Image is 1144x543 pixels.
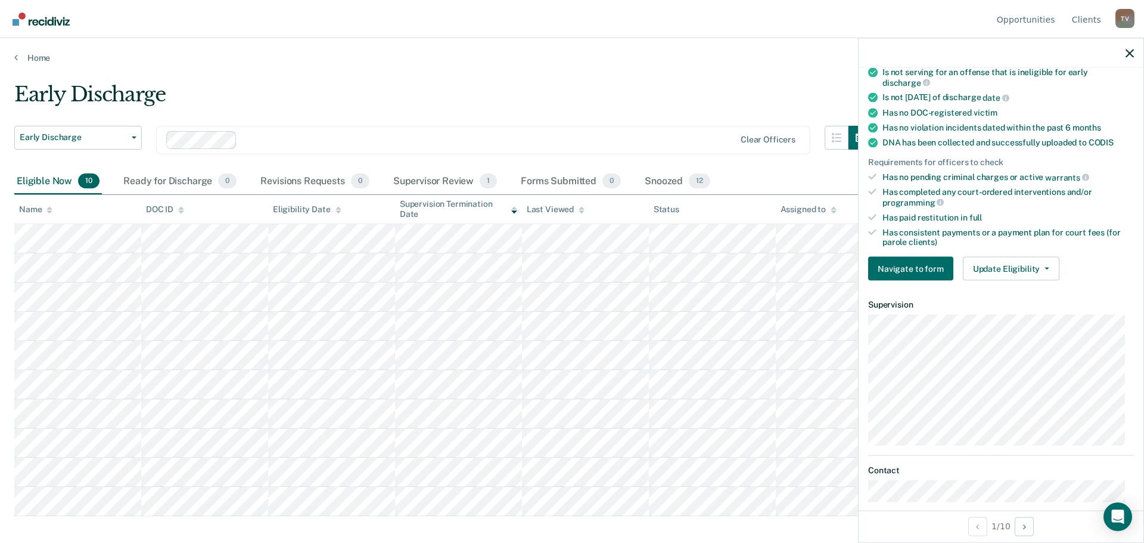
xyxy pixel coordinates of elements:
[400,199,517,219] div: Supervision Termination Date
[13,13,70,26] img: Recidiviz
[480,173,497,189] span: 1
[882,212,1134,222] div: Has paid restitution in
[351,173,369,189] span: 0
[882,227,1134,247] div: Has consistent payments or a payment plan for court fees (for parole
[909,237,937,247] span: clients)
[859,510,1143,542] div: 1 / 10
[1103,502,1132,531] div: Open Intercom Messenger
[602,173,621,189] span: 0
[527,204,585,215] div: Last Viewed
[882,67,1134,87] div: Is not serving for an offense that is ineligible for early
[20,132,127,142] span: Early Discharge
[391,169,500,195] div: Supervisor Review
[969,212,982,222] span: full
[983,93,1009,103] span: date
[14,169,102,195] div: Eligible Now
[882,122,1134,132] div: Has no violation incidents dated within the past 6
[741,135,795,145] div: Clear officers
[19,204,52,215] div: Name
[882,137,1134,147] div: DNA has been collected and successfully uploaded to
[882,172,1134,182] div: Has no pending criminal charges or active
[882,77,930,87] span: discharge
[258,169,371,195] div: Revisions Requests
[868,300,1134,310] dt: Supervision
[1115,9,1134,28] div: T V
[642,169,713,195] div: Snoozed
[868,465,1134,475] dt: Contact
[1115,9,1134,28] button: Profile dropdown button
[868,257,953,281] button: Navigate to form
[218,173,237,189] span: 0
[689,173,710,189] span: 12
[654,204,679,215] div: Status
[882,92,1134,103] div: Is not [DATE] of discharge
[868,157,1134,167] div: Requirements for officers to check
[518,169,623,195] div: Forms Submitted
[14,82,872,116] div: Early Discharge
[882,187,1134,207] div: Has completed any court-ordered interventions and/or
[273,204,341,215] div: Eligibility Date
[882,107,1134,117] div: Has no DOC-registered
[1072,122,1101,132] span: months
[1045,172,1089,182] span: warrants
[781,204,837,215] div: Assigned to
[974,107,997,117] span: victim
[146,204,184,215] div: DOC ID
[1089,137,1114,147] span: CODIS
[968,517,987,536] button: Previous Opportunity
[14,52,1130,63] a: Home
[868,257,958,281] a: Navigate to form link
[1015,517,1034,536] button: Next Opportunity
[121,169,239,195] div: Ready for Discharge
[78,173,100,189] span: 10
[963,257,1059,281] button: Update Eligibility
[882,197,944,207] span: programming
